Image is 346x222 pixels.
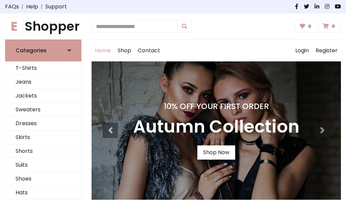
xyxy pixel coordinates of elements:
a: Register [312,40,341,61]
a: Support [45,3,67,11]
span: | [19,3,26,11]
a: Jeans [5,75,81,89]
a: T-Shirts [5,61,81,75]
a: Jackets [5,89,81,103]
span: 0 [330,23,337,29]
h4: 10% Off Your First Order [133,102,299,111]
a: Suits [5,158,81,172]
a: Dresses [5,117,81,131]
a: EShopper [5,19,81,34]
a: Shop Now [197,145,235,160]
span: E [5,17,23,35]
a: Shorts [5,144,81,158]
a: Help [26,3,38,11]
h1: Shopper [5,19,81,34]
a: 0 [295,20,317,33]
span: 0 [306,23,313,29]
a: Login [292,40,312,61]
a: 0 [318,20,341,33]
a: Contact [134,40,164,61]
a: Shoes [5,172,81,186]
h3: Autumn Collection [133,116,299,137]
a: Skirts [5,131,81,144]
a: Categories [5,39,81,61]
a: Hats [5,186,81,200]
a: Home [92,40,114,61]
a: Sweaters [5,103,81,117]
a: FAQs [5,3,19,11]
h6: Categories [16,47,47,54]
a: Shop [114,40,134,61]
span: | [38,3,45,11]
